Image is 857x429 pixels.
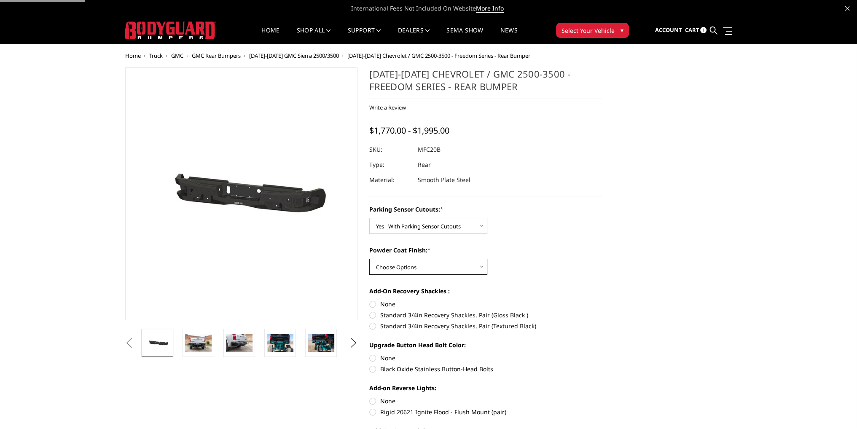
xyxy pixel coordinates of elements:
[192,52,241,59] a: GMC Rear Bumpers
[123,337,136,349] button: Previous
[308,334,334,351] img: 2020-2025 Chevrolet / GMC 2500-3500 - Freedom Series - Rear Bumper
[149,52,163,59] a: Truck
[418,172,470,188] dd: Smooth Plate Steel
[815,389,857,429] iframe: Chat Widget
[561,26,615,35] span: Select Your Vehicle
[446,27,483,44] a: SEMA Show
[297,27,331,44] a: shop all
[369,125,449,136] span: $1,770.00 - $1,995.00
[418,157,431,172] dd: Rear
[418,142,441,157] dd: MFC20B
[398,27,430,44] a: Dealers
[476,4,504,13] a: More Info
[700,27,707,33] span: 1
[171,52,183,59] a: GMC
[369,354,602,362] label: None
[369,67,602,99] h1: [DATE]-[DATE] Chevrolet / GMC 2500-3500 - Freedom Series - Rear Bumper
[261,27,279,44] a: Home
[369,157,411,172] dt: Type:
[369,311,602,319] label: Standard 3/4in Recovery Shackles, Pair (Gloss Black )
[655,19,682,42] a: Account
[369,246,602,255] label: Powder Coat Finish:
[125,21,216,39] img: BODYGUARD BUMPERS
[369,322,602,330] label: Standard 3/4in Recovery Shackles, Pair (Textured Black)
[125,67,358,320] a: 2020-2025 Chevrolet / GMC 2500-3500 - Freedom Series - Rear Bumper
[369,408,602,416] label: Rigid 20621 Ignite Flood - Flush Mount (pair)
[369,172,411,188] dt: Material:
[685,19,707,42] a: Cart 1
[369,365,602,373] label: Black Oxide Stainless Button-Head Bolts
[369,300,602,308] label: None
[369,142,411,157] dt: SKU:
[226,334,253,351] img: 2020-2025 Chevrolet / GMC 2500-3500 - Freedom Series - Rear Bumper
[369,287,602,295] label: Add-On Recovery Shackles :
[621,26,623,35] span: ▾
[249,52,339,59] a: [DATE]-[DATE] GMC Sierra 2500/3500
[348,27,381,44] a: Support
[369,104,406,111] a: Write a Review
[185,334,212,351] img: 2020-2025 Chevrolet / GMC 2500-3500 - Freedom Series - Rear Bumper
[369,383,602,392] label: Add-on Reverse Lights:
[369,205,602,214] label: Parking Sensor Cutouts:
[347,52,530,59] span: [DATE]-[DATE] Chevrolet / GMC 2500-3500 - Freedom Series - Rear Bumper
[500,27,517,44] a: News
[369,397,602,405] label: None
[125,52,141,59] a: Home
[685,26,699,34] span: Cart
[655,26,682,34] span: Account
[267,334,293,351] img: 2020-2025 Chevrolet / GMC 2500-3500 - Freedom Series - Rear Bumper
[347,337,360,349] button: Next
[556,23,629,38] button: Select Your Vehicle
[369,341,602,349] label: Upgrade Button Head Bolt Color:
